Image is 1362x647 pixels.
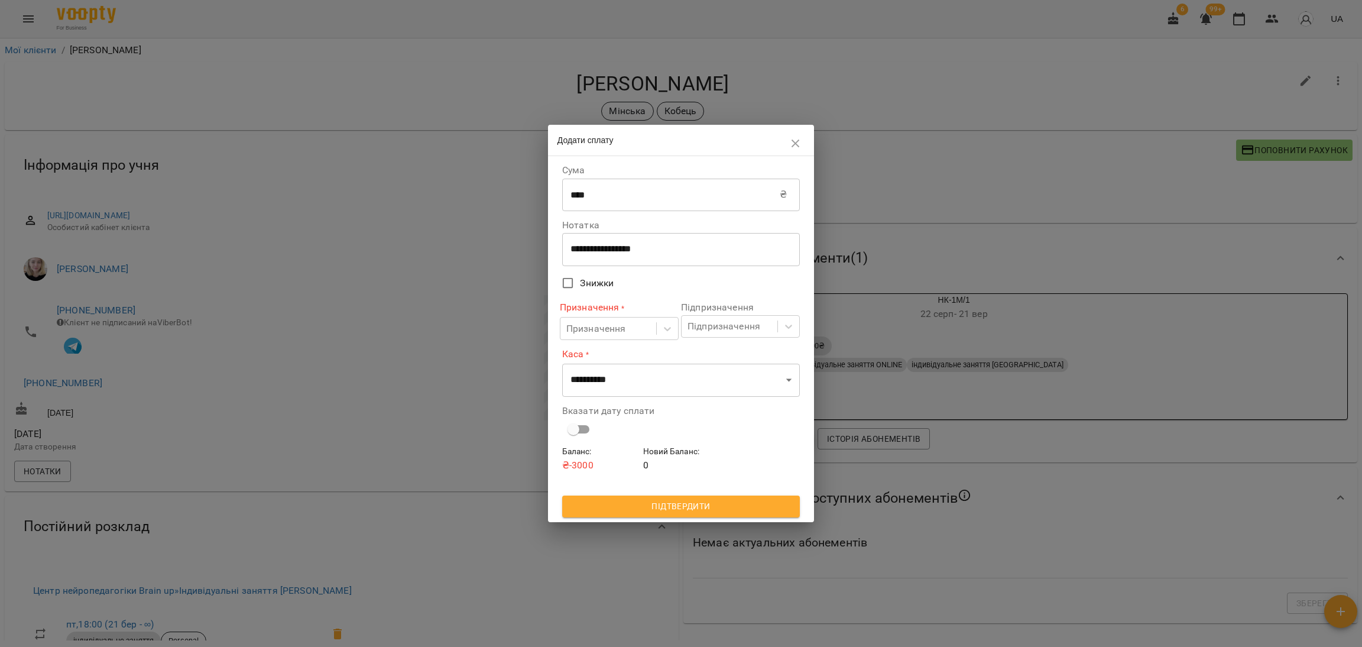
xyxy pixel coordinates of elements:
span: Додати сплату [557,135,614,145]
label: Призначення [560,301,679,315]
div: Підпризначення [688,319,760,334]
label: Підпризначення [681,303,800,312]
p: ₴ -3000 [562,458,638,473]
label: Вказати дату сплати [562,406,800,416]
label: Сума [562,166,800,175]
div: Призначення [566,322,626,336]
label: Каса [562,347,800,361]
div: 0 [641,443,722,474]
label: Нотатка [562,221,800,230]
button: Підтвердити [562,496,800,517]
span: Підтвердити [572,499,790,513]
h6: Новий Баланс : [643,445,719,458]
span: Знижки [580,276,614,290]
p: ₴ [780,187,787,202]
h6: Баланс : [562,445,638,458]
